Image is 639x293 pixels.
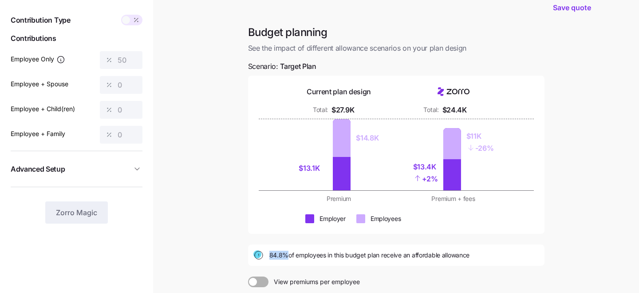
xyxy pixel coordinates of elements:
div: Total: [423,105,438,114]
div: $14.8K [356,132,379,144]
span: Scenario: [248,61,316,72]
span: Target Plan [280,61,316,72]
button: Zorro Magic [45,201,108,224]
div: Employees [371,214,401,223]
div: $24.4K [442,104,467,116]
h1: Budget planning [248,25,544,39]
div: Premium + fees [402,194,505,203]
label: Employee + Family [11,129,65,139]
div: Employer [319,214,346,223]
span: 84.8% of employees in this budget plan receive an affordable allowance [269,251,470,260]
div: Premium [287,194,391,203]
div: Total: [313,105,328,114]
span: Contributions [11,33,142,44]
label: Employee + Spouse [11,79,68,89]
span: View premiums per employee [268,277,360,287]
span: Save quote [553,2,591,13]
span: Advanced Setup [11,164,65,175]
div: $13.4K [413,161,438,173]
div: Current plan design [307,86,371,97]
span: Zorro Magic [56,207,97,218]
div: + 2% [413,173,438,185]
div: $13.1K [299,163,327,174]
div: - 26% [466,142,494,154]
button: Advanced Setup [11,158,142,180]
span: Contribution Type [11,15,71,26]
div: $11K [466,131,494,142]
label: Employee Only [11,54,65,64]
div: $27.9K [331,104,354,116]
span: See the impact of different allowance scenarios on your plan design [248,43,544,54]
label: Employee + Child(ren) [11,104,75,114]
